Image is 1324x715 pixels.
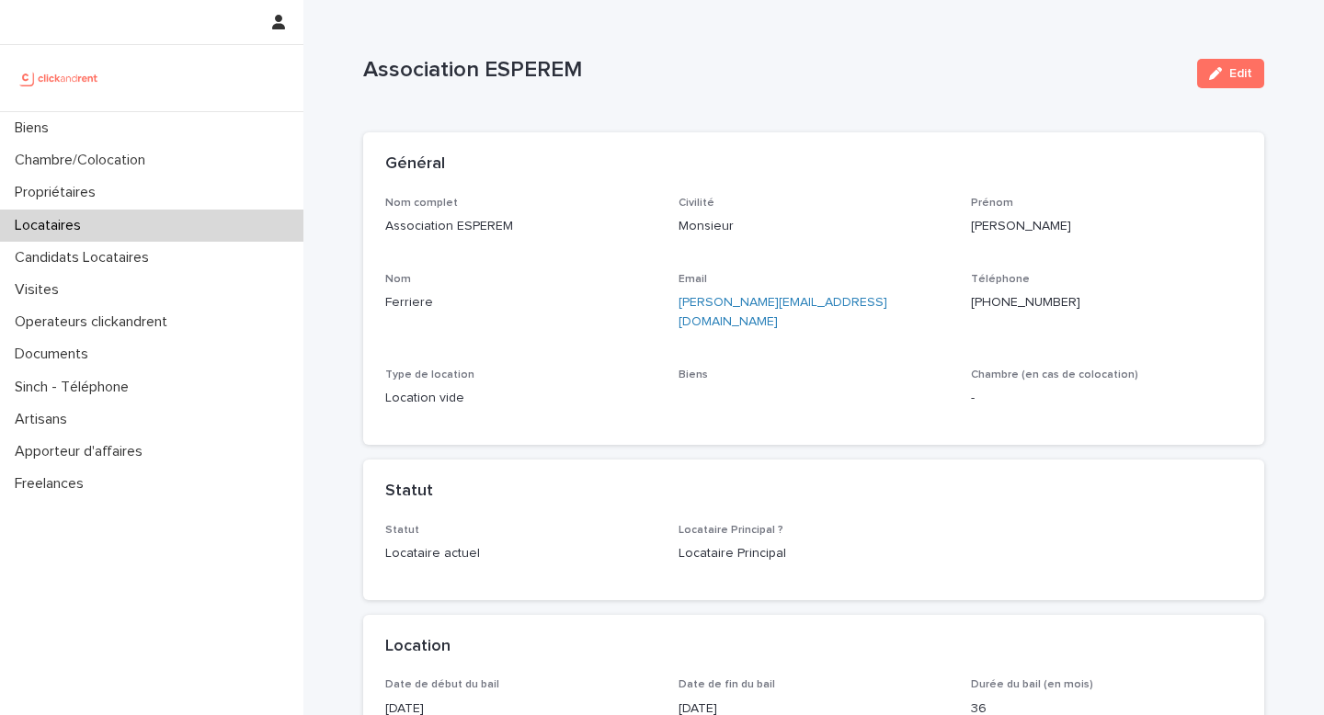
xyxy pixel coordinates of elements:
[385,198,458,209] span: Nom complet
[679,679,775,690] span: Date de fin du bail
[7,249,164,267] p: Candidats Locataires
[385,274,411,285] span: Nom
[385,525,419,536] span: Statut
[7,119,63,137] p: Biens
[385,389,656,408] p: Location vide
[1229,67,1252,80] span: Edit
[15,60,104,96] img: UCB0brd3T0yccxBKYDjQ
[679,369,708,380] span: Biens
[7,346,103,363] p: Documents
[679,274,707,285] span: Email
[679,544,950,563] p: Locataire Principal
[1197,59,1264,88] button: Edit
[385,369,474,380] span: Type de location
[385,217,656,236] p: Association ESPEREM
[385,637,451,657] h2: Location
[363,57,1182,84] p: Association ESPEREM
[971,217,1242,236] p: [PERSON_NAME]
[7,379,143,396] p: Sinch - Téléphone
[7,313,182,331] p: Operateurs clickandrent
[7,184,110,201] p: Propriétaires
[971,369,1138,380] span: Chambre (en cas de colocation)
[385,154,445,175] h2: Général
[385,482,433,502] h2: Statut
[679,217,950,236] p: Monsieur
[7,443,157,460] p: Apporteur d'affaires
[971,679,1093,690] span: Durée du bail (en mois)
[385,544,656,563] p: Locataire actuel
[971,296,1080,309] ringoverc2c-84e06f14122c: Call with Ringover
[7,281,74,299] p: Visites
[385,293,656,312] p: Ferriere
[385,679,499,690] span: Date de début du bail
[679,198,714,209] span: Civilité
[971,274,1030,285] span: Téléphone
[7,152,160,169] p: Chambre/Colocation
[679,296,887,328] a: [PERSON_NAME][EMAIL_ADDRESS][DOMAIN_NAME]
[679,525,783,536] span: Locataire Principal ?
[7,217,96,234] p: Locataires
[7,475,98,493] p: Freelances
[971,389,1242,408] p: -
[971,296,1080,309] ringoverc2c-number-84e06f14122c: [PHONE_NUMBER]
[971,198,1013,209] span: Prénom
[7,411,82,428] p: Artisans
